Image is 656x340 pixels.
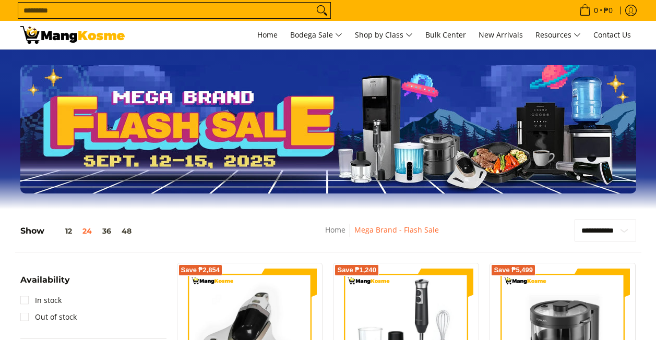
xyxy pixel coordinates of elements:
[494,267,533,273] span: Save ₱5,499
[355,29,413,42] span: Shop by Class
[181,267,220,273] span: Save ₱2,854
[20,276,70,292] summary: Open
[20,26,125,44] img: MANG KOSME MEGA BRAND FLASH SALE: September 12-15, 2025 l Mang Kosme
[602,7,614,14] span: ₱0
[325,225,345,235] a: Home
[20,309,77,325] a: Out of stock
[20,226,137,236] h5: Show
[337,267,376,273] span: Save ₱1,240
[592,7,600,14] span: 0
[290,29,342,42] span: Bodega Sale
[535,29,581,42] span: Resources
[20,276,70,284] span: Availability
[576,5,616,16] span: •
[588,21,636,49] a: Contact Us
[44,227,77,235] button: 12
[354,225,439,235] a: Mega Brand - Flash Sale
[20,292,62,309] a: In stock
[593,30,631,40] span: Contact Us
[257,30,278,40] span: Home
[285,21,348,49] a: Bodega Sale
[135,21,636,49] nav: Main Menu
[97,227,116,235] button: 36
[420,21,471,49] a: Bulk Center
[314,3,330,18] button: Search
[77,227,97,235] button: 24
[473,21,528,49] a: New Arrivals
[425,30,466,40] span: Bulk Center
[116,227,137,235] button: 48
[479,30,523,40] span: New Arrivals
[249,224,515,247] nav: Breadcrumbs
[530,21,586,49] a: Resources
[350,21,418,49] a: Shop by Class
[252,21,283,49] a: Home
